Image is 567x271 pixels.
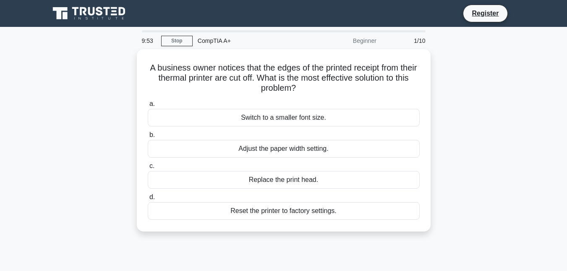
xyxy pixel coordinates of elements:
div: Adjust the paper width setting. [148,140,420,158]
div: 9:53 [137,32,161,49]
div: Switch to a smaller font size. [148,109,420,126]
div: Reset the printer to factory settings. [148,202,420,220]
h5: A business owner notices that the edges of the printed receipt from their thermal printer are cut... [147,63,421,94]
span: a. [149,100,155,107]
span: c. [149,162,154,169]
span: b. [149,131,155,138]
div: 1/10 [381,32,431,49]
div: CompTIA A+ [193,32,308,49]
span: d. [149,193,155,200]
a: Register [467,8,504,18]
div: Beginner [308,32,381,49]
div: Replace the print head. [148,171,420,189]
a: Stop [161,36,193,46]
